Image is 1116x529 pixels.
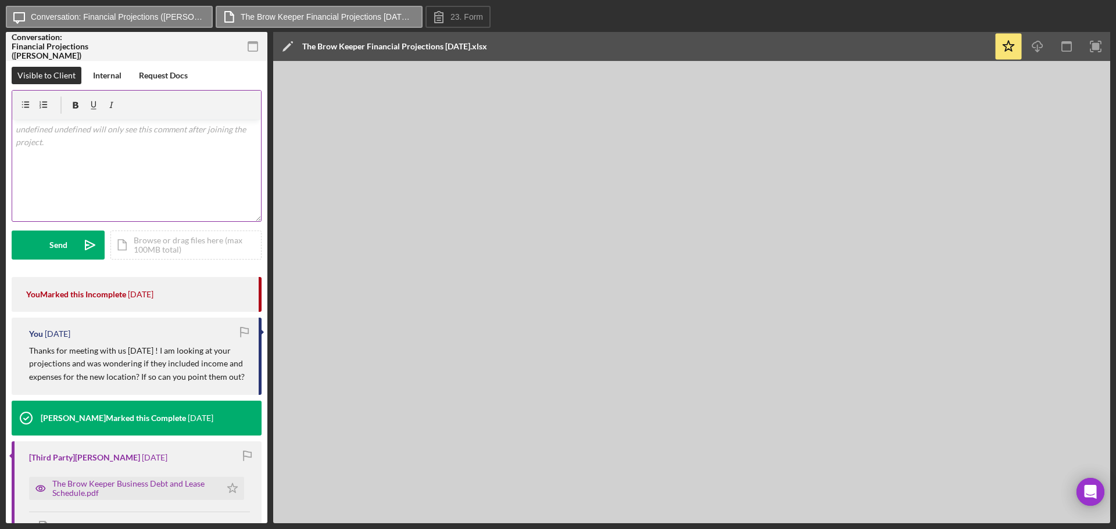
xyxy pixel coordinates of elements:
iframe: Document Preview [273,61,1110,523]
button: Send [12,231,105,260]
div: Send [49,231,67,260]
div: Internal [93,67,121,84]
label: 23. Form [450,12,483,21]
button: Conversation: Financial Projections ([PERSON_NAME]) [6,6,213,28]
div: [Third Party] [29,453,140,462]
a: [PERSON_NAME] [75,452,140,462]
div: You [29,329,43,339]
div: You Marked this Incomplete [26,290,126,299]
div: Visible to Client [17,67,76,84]
time: 2025-05-29 15:28 [142,453,167,462]
button: Internal [87,67,127,84]
button: Visible to Client [12,67,81,84]
div: The Brow Keeper Financial Projections [DATE].xlsx [302,42,487,51]
button: 23. Form [425,6,491,28]
div: The Brow Keeper Business Debt and Lease Schedule.pdf [52,479,215,498]
time: 2025-07-28 16:18 [45,329,70,339]
label: The Brow Keeper Financial Projections [DATE].xlsx [241,12,415,21]
div: Request Docs [139,67,188,84]
div: Conversation: Financial Projections ([PERSON_NAME]) [12,33,93,60]
time: 2025-07-28 16:18 [128,290,153,299]
p: Thanks for meeting with us [DATE] ! I am looking at your projections and was wondering if they in... [29,344,247,383]
button: Request Docs [133,67,194,84]
time: 2025-05-30 11:50 [188,413,213,423]
button: The Brow Keeper Financial Projections [DATE].xlsx [216,6,423,28]
div: Open Intercom Messenger [1076,478,1104,506]
button: The Brow Keeper Business Debt and Lease Schedule.pdf [29,477,244,500]
label: Conversation: Financial Projections ([PERSON_NAME]) [31,12,205,21]
div: [PERSON_NAME] Marked this Complete [41,413,186,423]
